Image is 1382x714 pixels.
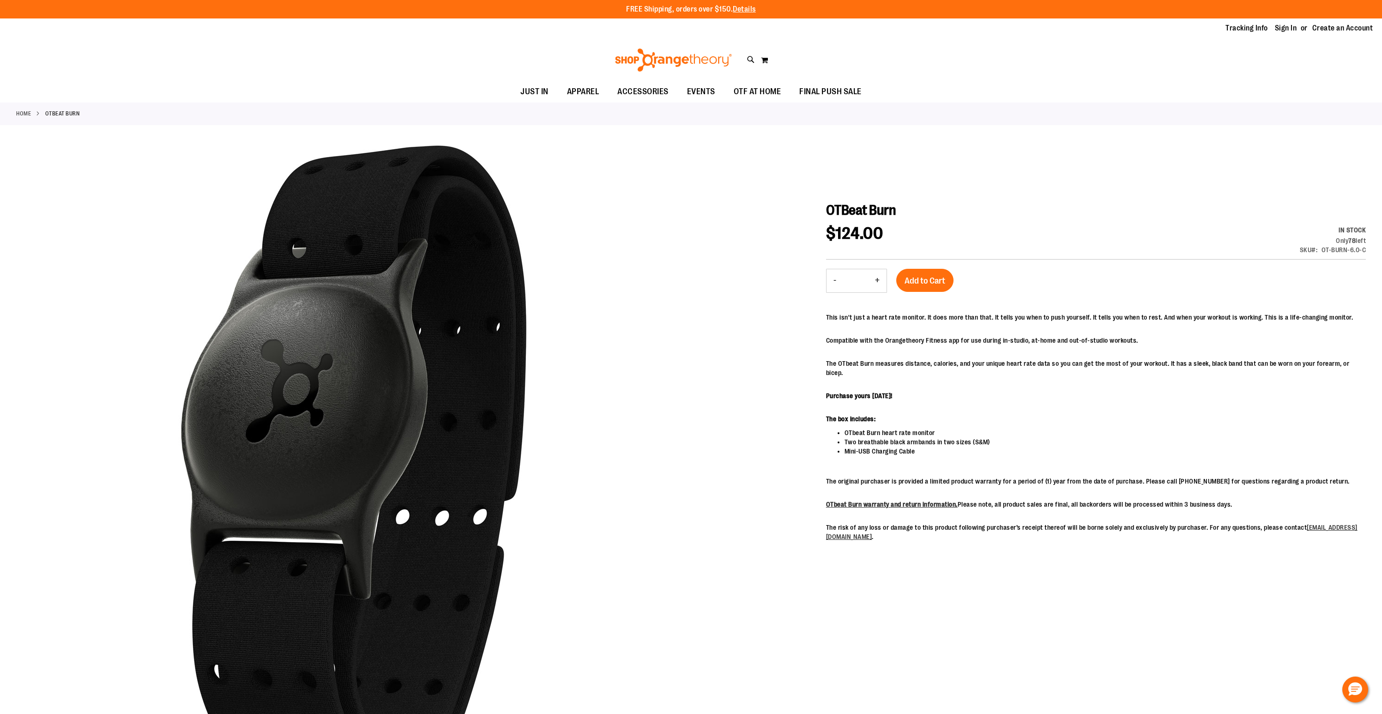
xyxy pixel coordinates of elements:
[734,81,781,102] span: OTF AT HOME
[617,81,669,102] span: ACCESSORIES
[826,524,1358,540] a: [EMAIL_ADDRESS][DOMAIN_NAME]
[845,437,1366,447] li: Two breathable black armbands in two sizes (S&M)
[608,81,678,103] a: ACCESSORIES
[799,81,862,102] span: FINAL PUSH SALE
[626,4,756,15] p: FREE Shipping, orders over $150.
[1348,237,1356,244] strong: 78
[826,359,1366,377] p: The OTbeat Burn measures distance, calories, and your unique heart rate data so you can get the m...
[826,415,876,423] b: The box includes:
[845,428,1366,437] li: OTbeat Burn heart rate monitor
[678,81,724,103] a: EVENTS
[1322,245,1366,254] div: OT-BURN-6.0-C
[826,313,1366,322] p: This isn't just a heart rate monitor. It does more than that. It tells you when to push yourself....
[868,269,887,292] button: Increase product quantity
[687,81,715,102] span: EVENTS
[1225,23,1268,33] a: Tracking Info
[1275,23,1297,33] a: Sign In
[45,109,80,118] strong: OTBeat Burn
[1312,23,1373,33] a: Create an Account
[1342,677,1368,702] button: Hello, have a question? Let’s chat.
[1300,225,1366,235] div: Availability
[511,81,558,103] a: JUST IN
[826,500,1366,509] p: Please note, all product sales are final, all backorders will be processed within 3 business days.
[520,81,549,102] span: JUST IN
[896,269,954,292] button: Add to Cart
[1339,226,1366,234] span: In stock
[826,224,883,243] span: $124.00
[790,81,871,103] a: FINAL PUSH SALE
[826,392,893,399] b: Purchase yours [DATE]!
[843,270,868,292] input: Product quantity
[826,336,1366,345] p: Compatible with the Orangetheory Fitness app for use during in-studio, at-home and out-of-studio ...
[733,5,756,13] a: Details
[905,276,945,286] span: Add to Cart
[1300,246,1318,254] strong: SKU
[558,81,609,103] a: APPAREL
[567,81,599,102] span: APPAREL
[724,81,791,102] a: OTF AT HOME
[1300,236,1366,245] div: Only 78 left
[826,501,958,508] a: OTbeat Burn warranty and return information.
[845,447,1366,456] li: Mini-USB Charging Cable
[16,109,31,118] a: Home
[614,48,733,72] img: Shop Orangetheory
[826,523,1366,541] p: The risk of any loss or damage to this product following purchaser’s receipt thereof will be born...
[826,202,896,218] span: OTBeat Burn
[826,477,1366,486] p: The original purchaser is provided a limited product warranty for a period of (1) year from the d...
[827,269,843,292] button: Decrease product quantity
